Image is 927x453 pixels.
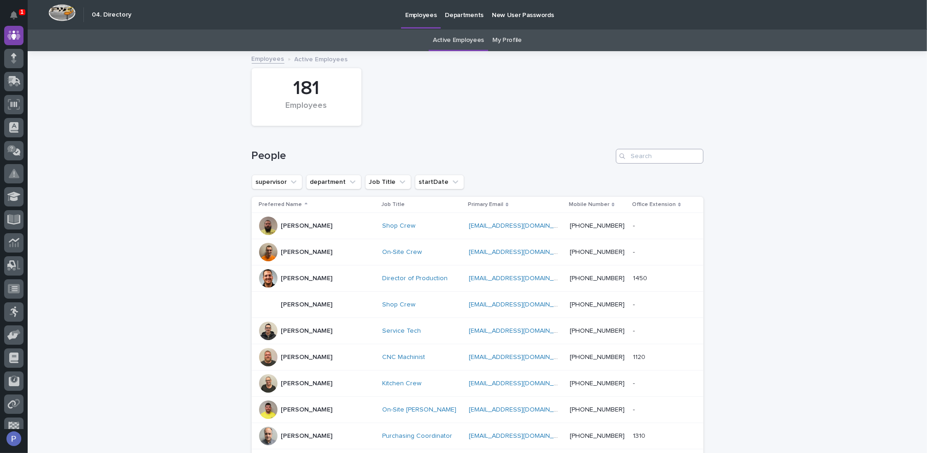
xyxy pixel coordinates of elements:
button: department [306,175,361,189]
p: - [633,247,637,256]
button: supervisor [252,175,302,189]
p: - [633,325,637,335]
tr: [PERSON_NAME]Service Tech [EMAIL_ADDRESS][DOMAIN_NAME] [PHONE_NUMBER]-- [252,318,703,344]
a: [EMAIL_ADDRESS][DOMAIN_NAME] [469,380,573,387]
a: [EMAIL_ADDRESS][DOMAIN_NAME] [469,433,573,439]
tr: [PERSON_NAME]On-Site Crew [EMAIL_ADDRESS][DOMAIN_NAME] [PHONE_NUMBER]-- [252,239,703,265]
p: [PERSON_NAME] [281,248,333,256]
p: Job Title [381,200,405,210]
a: [PHONE_NUMBER] [570,275,625,282]
tr: [PERSON_NAME]Director of Production [EMAIL_ADDRESS][DOMAIN_NAME] [PHONE_NUMBER]14501450 [252,265,703,292]
tr: [PERSON_NAME]CNC Machinist [EMAIL_ADDRESS][DOMAIN_NAME] [PHONE_NUMBER]11201120 [252,344,703,371]
a: [PHONE_NUMBER] [570,249,625,255]
p: [PERSON_NAME] [281,432,333,440]
a: Shop Crew [382,222,415,230]
p: Office Extension [632,200,676,210]
a: On-Site Crew [382,248,422,256]
h1: People [252,149,612,163]
a: [EMAIL_ADDRESS][DOMAIN_NAME] [469,328,573,334]
input: Search [616,149,703,164]
a: CNC Machinist [382,353,425,361]
a: [EMAIL_ADDRESS][DOMAIN_NAME] [469,223,573,229]
a: Director of Production [382,275,448,282]
h2: 04. Directory [92,11,131,19]
a: [PHONE_NUMBER] [570,380,625,387]
p: - [633,299,637,309]
p: - [633,378,637,388]
div: Notifications1 [12,11,24,26]
p: - [633,404,637,414]
p: 1 [20,9,24,15]
a: [PHONE_NUMBER] [570,223,625,229]
button: Notifications [4,6,24,25]
button: startDate [415,175,464,189]
p: [PERSON_NAME] [281,301,333,309]
a: [EMAIL_ADDRESS][DOMAIN_NAME] [469,354,573,360]
a: Employees [252,53,284,64]
a: [PHONE_NUMBER] [570,433,625,439]
a: [EMAIL_ADDRESS][DOMAIN_NAME] [469,301,573,308]
div: 181 [267,77,346,100]
a: Active Employees [433,29,484,51]
tr: [PERSON_NAME]Shop Crew [EMAIL_ADDRESS][DOMAIN_NAME] [PHONE_NUMBER]-- [252,213,703,239]
a: Purchasing Coordinator [382,432,452,440]
a: [EMAIL_ADDRESS][DOMAIN_NAME] [469,249,573,255]
a: [EMAIL_ADDRESS][DOMAIN_NAME] [469,275,573,282]
p: Active Employees [295,53,348,64]
p: Preferred Name [259,200,302,210]
a: Kitchen Crew [382,380,421,388]
a: [PHONE_NUMBER] [570,301,625,308]
p: 1120 [633,352,647,361]
p: 1450 [633,273,649,282]
button: users-avatar [4,429,24,448]
p: [PERSON_NAME] [281,222,333,230]
p: [PERSON_NAME] [281,327,333,335]
button: Job Title [365,175,411,189]
p: 1310 [633,430,647,440]
tr: [PERSON_NAME]Purchasing Coordinator [EMAIL_ADDRESS][DOMAIN_NAME] [PHONE_NUMBER]13101310 [252,423,703,449]
p: [PERSON_NAME] [281,275,333,282]
a: [PHONE_NUMBER] [570,354,625,360]
img: Workspace Logo [48,4,76,21]
a: [PHONE_NUMBER] [570,406,625,413]
div: Employees [267,101,346,120]
a: [EMAIL_ADDRESS][DOMAIN_NAME] [469,406,573,413]
a: Service Tech [382,327,421,335]
p: [PERSON_NAME] [281,380,333,388]
tr: [PERSON_NAME]Shop Crew [EMAIL_ADDRESS][DOMAIN_NAME] [PHONE_NUMBER]-- [252,292,703,318]
p: Primary Email [468,200,503,210]
tr: [PERSON_NAME]On-Site [PERSON_NAME] [EMAIL_ADDRESS][DOMAIN_NAME] [PHONE_NUMBER]-- [252,397,703,423]
p: [PERSON_NAME] [281,353,333,361]
a: My Profile [492,29,522,51]
p: - [633,220,637,230]
p: Mobile Number [569,200,609,210]
p: [PERSON_NAME] [281,406,333,414]
a: On-Site [PERSON_NAME] [382,406,456,414]
a: Shop Crew [382,301,415,309]
a: [PHONE_NUMBER] [570,328,625,334]
tr: [PERSON_NAME]Kitchen Crew [EMAIL_ADDRESS][DOMAIN_NAME] [PHONE_NUMBER]-- [252,371,703,397]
